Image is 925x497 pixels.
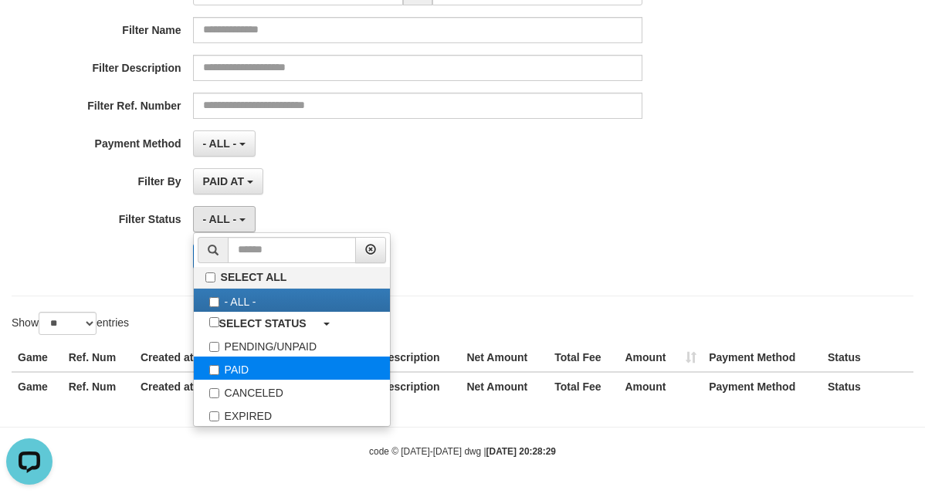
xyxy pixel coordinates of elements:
th: Description [374,343,461,372]
th: Game [12,372,63,401]
th: Total Fee [548,372,618,401]
input: SELECT STATUS [209,317,219,327]
th: Amount [618,343,703,372]
th: Status [822,372,913,401]
input: PENDING/UNPAID [209,342,219,352]
input: CANCELED [209,388,219,398]
input: PAID [209,365,219,375]
button: - ALL - [193,206,256,232]
label: PAID [194,357,390,380]
input: - ALL - [209,297,219,307]
th: Payment Method [703,372,822,401]
th: Description [374,372,461,401]
label: - ALL - [194,289,390,312]
span: PAID AT [203,175,244,188]
th: Total Fee [548,343,618,372]
label: EXPIRED [194,403,390,426]
th: Ref. Num [63,343,134,372]
small: code © [DATE]-[DATE] dwg | [369,446,556,457]
label: CANCELED [194,380,390,403]
th: Status [822,343,913,372]
th: Created at [134,372,232,401]
input: EXPIRED [209,411,219,421]
label: PENDING/UNPAID [194,333,390,357]
b: SELECT STATUS [219,317,307,330]
a: SELECT STATUS [194,312,390,333]
button: Open LiveChat chat widget [6,6,53,52]
th: Ref. Num [63,372,134,401]
label: SELECT ALL [194,267,390,288]
select: Showentries [39,312,97,335]
span: - ALL - [203,137,237,150]
button: - ALL - [193,130,256,157]
th: Created at [134,343,232,372]
strong: [DATE] 20:28:29 [486,446,556,457]
th: Payment Method [703,343,822,372]
input: SELECT ALL [205,272,215,282]
th: Amount [618,372,703,401]
th: Net Amount [460,343,548,372]
label: Show entries [12,312,129,335]
button: PAID AT [193,168,263,194]
th: Game [12,343,63,372]
th: Net Amount [460,372,548,401]
span: - ALL - [203,213,237,225]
